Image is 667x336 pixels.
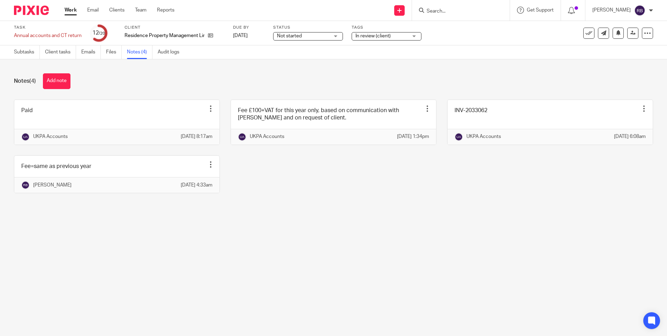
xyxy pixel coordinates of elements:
p: UKPA Accounts [33,133,68,140]
a: Client tasks [45,45,76,59]
p: [DATE] 4:33am [181,182,212,189]
p: UKPA Accounts [466,133,501,140]
span: Not started [277,34,302,38]
button: Add note [43,73,70,89]
span: (4) [29,78,36,84]
a: Work [65,7,77,14]
label: Task [14,25,82,30]
a: Audit logs [158,45,185,59]
div: 12 [92,29,105,37]
p: [DATE] 1:34pm [397,133,429,140]
p: [DATE] 8:17am [181,133,212,140]
span: In review (client) [355,34,391,38]
p: UKPA Accounts [250,133,284,140]
a: Files [106,45,122,59]
span: [DATE] [233,33,248,38]
span: Get Support [527,8,554,13]
a: Notes (4) [127,45,152,59]
a: Reports [157,7,174,14]
p: [PERSON_NAME] [592,7,631,14]
img: svg%3E [455,133,463,141]
img: svg%3E [634,5,645,16]
a: Emails [81,45,101,59]
label: Status [273,25,343,30]
img: svg%3E [21,133,30,141]
h1: Notes [14,78,36,85]
img: svg%3E [21,181,30,189]
label: Client [125,25,224,30]
a: Email [87,7,99,14]
img: svg%3E [238,133,246,141]
a: Clients [109,7,125,14]
div: Annual accounts and CT return [14,32,82,39]
p: [DATE] 6:08am [614,133,646,140]
img: Pixie [14,6,49,15]
a: Team [135,7,147,14]
p: [PERSON_NAME] [33,182,72,189]
p: Residence Property Management Limited [125,32,204,39]
small: /20 [99,31,105,35]
label: Due by [233,25,264,30]
a: Subtasks [14,45,40,59]
input: Search [426,8,489,15]
label: Tags [352,25,421,30]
